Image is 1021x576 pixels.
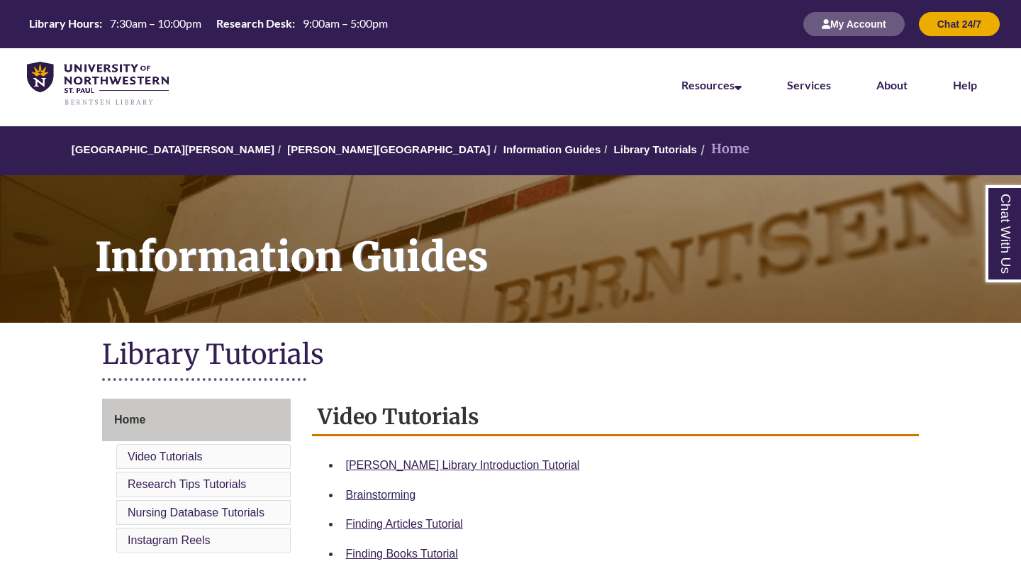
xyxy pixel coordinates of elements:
[23,16,394,33] a: Hours Today
[128,478,246,490] a: Research Tips Tutorials
[346,548,458,560] a: Finding Books Tutorial
[110,16,201,30] span: 7:30am – 10:00pm
[803,12,905,36] button: My Account
[346,518,463,530] a: Finding Articles Tutorial
[102,399,291,441] a: Home
[681,78,742,92] a: Resources
[102,399,291,556] div: Guide Page Menu
[128,506,264,519] a: Nursing Database Tutorials
[803,18,905,30] a: My Account
[614,143,697,155] a: Library Tutorials
[787,78,831,92] a: Services
[72,143,274,155] a: [GEOGRAPHIC_DATA][PERSON_NAME]
[697,139,749,160] li: Home
[346,489,416,501] a: Brainstorming
[503,143,601,155] a: Information Guides
[346,459,580,471] a: [PERSON_NAME] Library Introduction Tutorial
[114,414,145,426] span: Home
[128,450,203,463] a: Video Tutorials
[102,337,919,375] h1: Library Tutorials
[211,16,297,31] th: Research Desk:
[876,78,908,92] a: About
[919,12,1000,36] button: Chat 24/7
[79,175,1021,304] h1: Information Guides
[23,16,104,31] th: Library Hours:
[287,143,490,155] a: [PERSON_NAME][GEOGRAPHIC_DATA]
[303,16,388,30] span: 9:00am – 5:00pm
[953,78,977,92] a: Help
[27,62,169,106] img: UNWSP Library Logo
[128,534,211,546] a: Instagram Reels
[919,18,1000,30] a: Chat 24/7
[23,16,394,31] table: Hours Today
[312,399,920,436] h2: Video Tutorials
